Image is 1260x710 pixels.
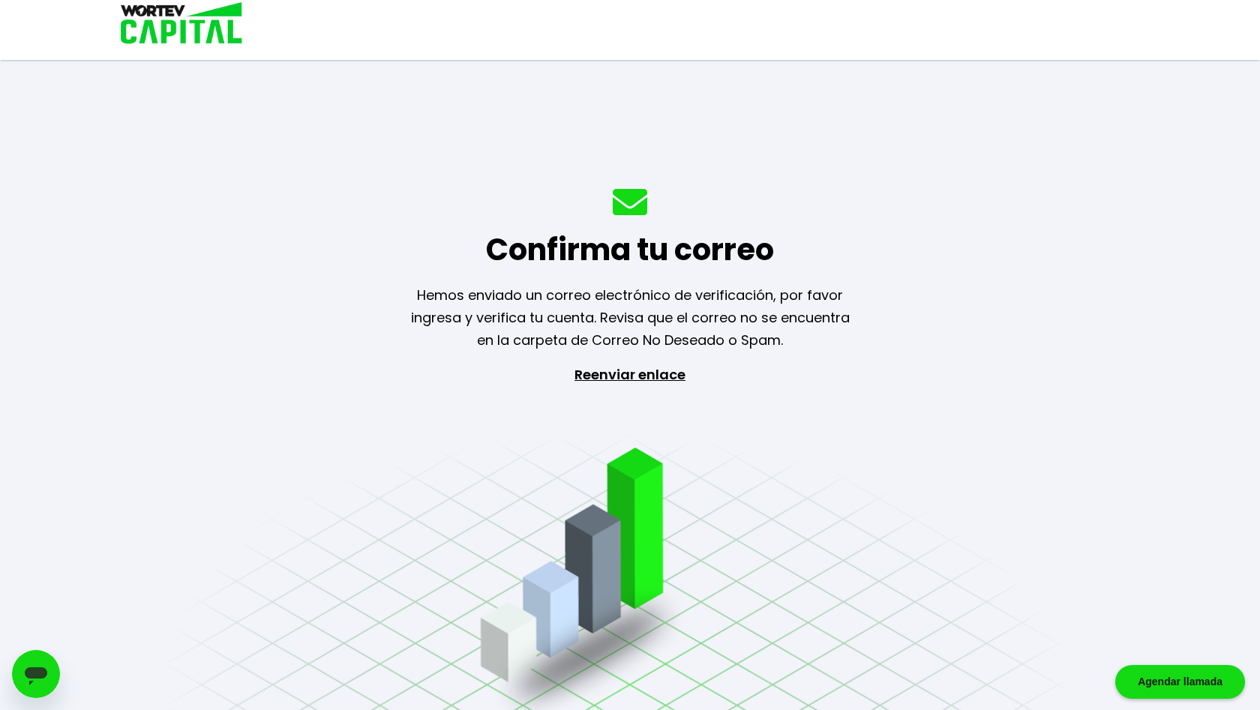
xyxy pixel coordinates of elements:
h1: Confirma tu correo [486,227,774,272]
p: Reenviar enlace [561,364,699,521]
p: Hemos enviado un correo electrónico de verificación, por favor ingresa y verifica tu cuenta. Revi... [391,284,868,352]
iframe: Button to launch messaging window [12,650,60,698]
img: mail-icon.3fa1eb17.svg [613,189,647,215]
div: Agendar llamada [1115,665,1245,699]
